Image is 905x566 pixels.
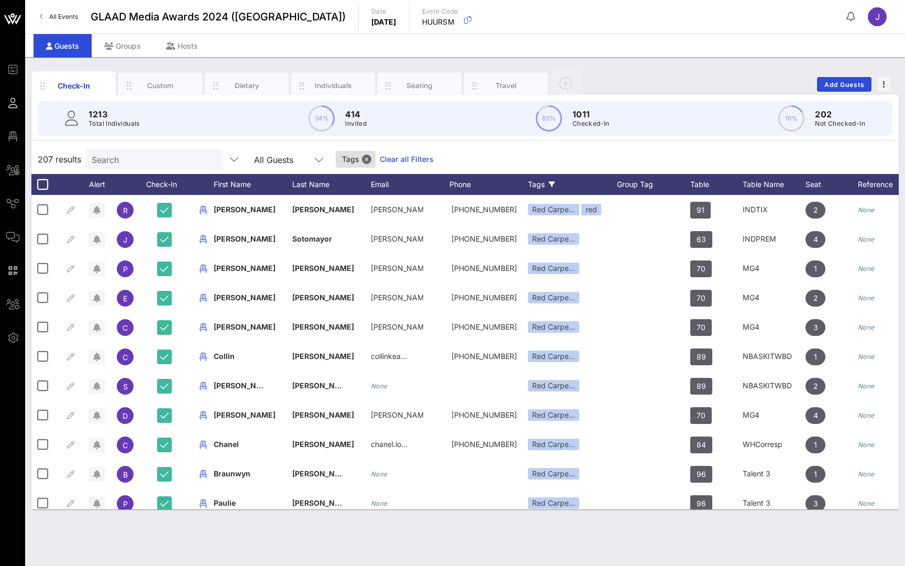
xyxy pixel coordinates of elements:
[422,6,458,17] p: Event Code
[697,466,706,483] span: 96
[34,8,84,25] a: All Events
[84,174,110,195] div: Alert
[224,81,270,91] div: Dietary
[528,204,579,215] div: Red Carpe…
[123,441,128,450] span: C
[697,260,705,277] span: 70
[743,459,805,488] div: Talent 3
[140,174,193,195] div: Check-In
[214,352,235,361] span: Collin
[214,205,275,214] span: [PERSON_NAME]
[292,293,354,302] span: [PERSON_NAME]
[817,77,871,92] button: Add Guests
[342,151,369,168] span: Tags
[813,290,818,307] span: 2
[38,153,81,166] span: 207 results
[123,265,128,274] span: P
[815,118,865,129] p: Not Checked-In
[697,407,705,424] span: 70
[690,174,743,195] div: Table
[743,488,805,518] div: Talent 3
[371,283,423,312] p: [PERSON_NAME]@thec…
[813,319,818,336] span: 3
[858,235,875,243] i: None
[292,381,354,390] span: [PERSON_NAME]
[868,7,887,26] div: J
[292,498,354,507] span: [PERSON_NAME]
[292,410,354,419] span: [PERSON_NAME]
[214,440,239,449] span: Chanel
[528,409,579,421] div: Red Carpe…
[528,321,579,333] div: Red Carpe…
[572,108,610,121] p: 1011
[814,349,817,365] span: 1
[528,497,579,509] div: Red Carpe…
[380,154,434,165] a: Clear all Filters
[451,205,517,214] span: +17029857788
[292,174,371,195] div: Last Name
[815,108,865,121] p: 202
[371,195,423,224] p: [PERSON_NAME]…
[123,470,128,479] span: B
[697,495,706,512] span: 96
[697,378,706,395] span: 89
[528,174,617,195] div: Tags
[214,174,292,195] div: First Name
[292,322,354,331] span: [PERSON_NAME]
[858,265,875,273] i: None
[214,293,275,302] span: [PERSON_NAME]
[743,283,805,312] div: MG4
[310,81,357,91] div: Individuals
[617,174,690,195] div: Group Tag
[743,195,805,224] div: INDTIX
[528,468,579,480] div: Red Carpe…
[123,323,128,332] span: C
[743,342,805,371] div: NBASKITWBD
[805,174,858,195] div: Seat
[449,174,528,195] div: Phone
[292,264,354,273] span: [PERSON_NAME]
[214,498,236,507] span: Paulie
[697,319,705,336] span: 70
[371,470,388,478] i: None
[858,441,875,449] i: None
[858,411,875,419] i: None
[89,118,140,129] p: Total Individuals
[813,231,818,248] span: 4
[813,407,818,424] span: 4
[292,352,354,361] span: [PERSON_NAME]
[422,17,458,27] p: HUURSM
[292,205,354,214] span: [PERSON_NAME]
[697,290,705,307] span: 70
[123,294,127,303] span: E
[345,118,367,129] p: Invited
[814,437,817,453] span: 1
[743,371,805,400] div: NBASKITWBD
[875,12,880,22] span: J
[49,13,78,20] span: All Events
[89,108,140,121] p: 1213
[858,382,875,390] i: None
[451,293,517,302] span: +19013370080
[813,202,818,219] span: 2
[362,155,371,164] button: Close
[451,322,517,331] span: +12564384137
[528,233,579,245] div: Red Carpe…
[528,439,579,450] div: Red Carpe…
[528,292,579,303] div: Red Carpe…
[123,382,128,391] span: S
[572,118,610,129] p: Checked-In
[123,499,128,508] span: P
[451,440,517,449] span: +15184198944
[292,440,354,449] span: [PERSON_NAME]
[858,470,875,478] i: None
[528,263,579,274] div: Red Carpe…
[371,400,423,430] p: [PERSON_NAME]…
[528,351,579,362] div: Red Carpe…
[451,234,517,243] span: +13525710129
[371,382,388,390] i: None
[214,469,250,478] span: Braunwyn
[743,224,805,254] div: INDPREM
[214,381,284,390] span: [PERSON_NAME] D.
[371,499,388,507] i: None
